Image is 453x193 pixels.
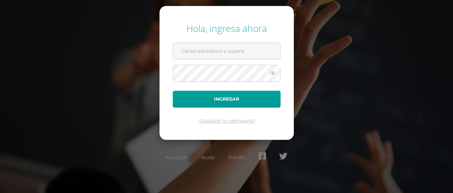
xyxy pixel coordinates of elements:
button: Ingresar [173,91,281,108]
a: Acerca de [166,154,188,160]
div: Hola, ingresa ahora [173,22,281,35]
input: Correo electrónico o usuario [173,43,280,59]
a: Ayuda [201,154,215,160]
a: ¿Olvidaste tu contraseña? [198,118,255,124]
a: Presskit [228,154,245,160]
